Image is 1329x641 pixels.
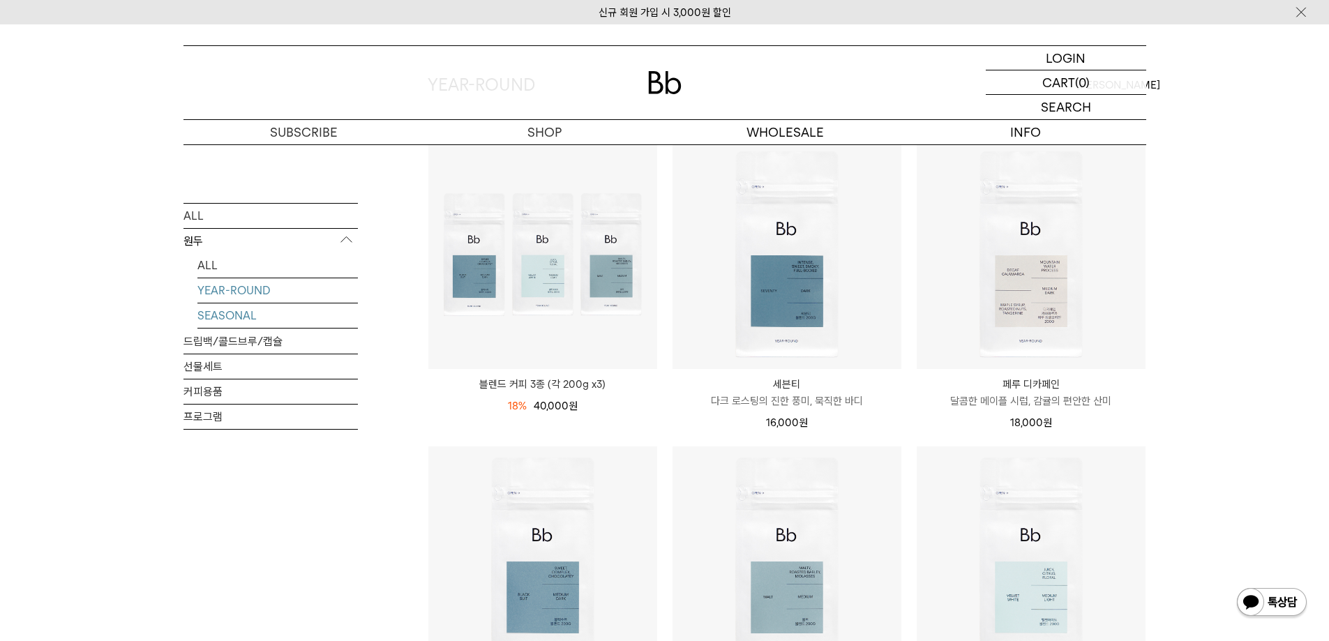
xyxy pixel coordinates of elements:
a: SUBSCRIBE [183,120,424,144]
a: CART (0) [986,70,1146,95]
a: 커피용품 [183,379,358,403]
span: 18,000 [1010,416,1052,429]
p: 달콤한 메이플 시럽, 감귤의 편안한 산미 [917,393,1146,409]
a: 신규 회원 가입 시 3,000원 할인 [599,6,731,19]
a: ALL [183,203,358,227]
a: LOGIN [986,46,1146,70]
img: 카카오톡 채널 1:1 채팅 버튼 [1236,587,1308,620]
p: 세븐티 [673,376,901,393]
a: SEASONAL [197,303,358,327]
a: ALL [197,252,358,277]
p: LOGIN [1046,46,1086,70]
a: 프로그램 [183,404,358,428]
span: 40,000 [534,400,578,412]
img: 페루 디카페인 [917,140,1146,369]
img: 세븐티 [673,140,901,369]
p: 다크 로스팅의 진한 풍미, 묵직한 바디 [673,393,901,409]
p: 원두 [183,228,358,253]
a: 페루 디카페인 달콤한 메이플 시럽, 감귤의 편안한 산미 [917,376,1146,409]
a: 선물세트 [183,354,358,378]
img: 블렌드 커피 3종 (각 200g x3) [428,140,657,369]
p: INFO [906,120,1146,144]
a: YEAR-ROUND [197,278,358,302]
a: 블렌드 커피 3종 (각 200g x3) [428,376,657,393]
span: 원 [569,400,578,412]
span: 원 [1043,416,1052,429]
p: SEARCH [1041,95,1091,119]
p: CART [1042,70,1075,94]
p: 페루 디카페인 [917,376,1146,393]
a: SHOP [424,120,665,144]
span: 16,000 [766,416,808,429]
p: WHOLESALE [665,120,906,144]
span: 원 [799,416,808,429]
a: 세븐티 다크 로스팅의 진한 풍미, 묵직한 바디 [673,376,901,409]
p: (0) [1075,70,1090,94]
a: 드립백/콜드브루/캡슐 [183,329,358,353]
img: 로고 [648,71,682,94]
div: 18% [508,398,527,414]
